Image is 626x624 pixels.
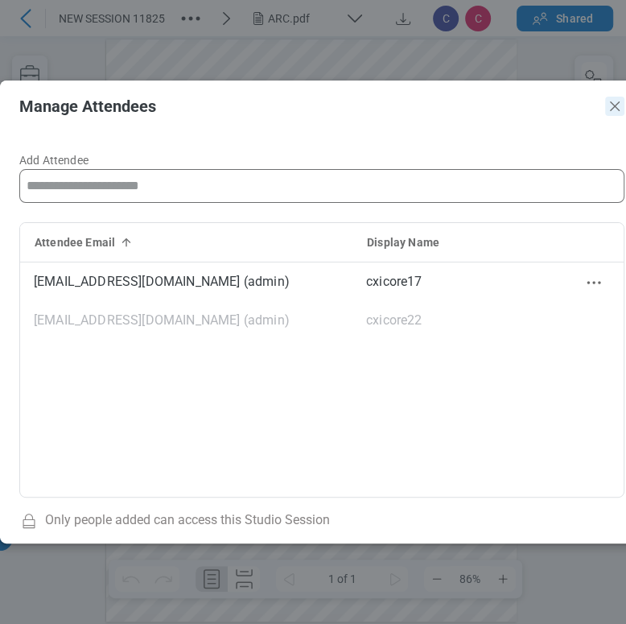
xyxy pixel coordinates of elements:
label: Add Attendee [19,154,624,222]
span: Display Name [367,236,439,249]
form: form [19,151,624,222]
div: Only people added can access this Studio Session [19,510,624,531]
div: cxicore22 [366,304,422,337]
div: [EMAIL_ADDRESS][DOMAIN_NAME] (admin) [34,266,290,298]
input: Add Attendee [27,170,617,202]
button: Close [578,267,610,299]
div: cxicore17 [366,266,422,298]
span: Attendee Email [35,236,115,249]
h2: Manage Attendees [19,97,599,115]
button: Close [605,97,624,116]
div: [EMAIL_ADDRESS][DOMAIN_NAME] (admin) [34,304,290,337]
